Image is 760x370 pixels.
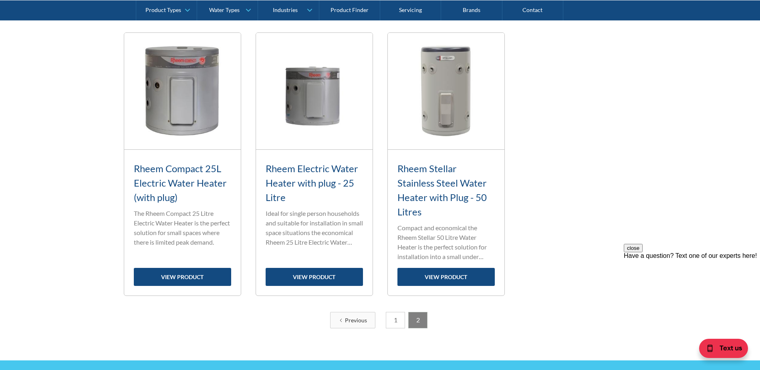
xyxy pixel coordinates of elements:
[124,312,637,328] div: List
[397,268,495,286] a: view product
[397,161,495,219] h3: Rheem Stellar Stainless Steel Water Heater with Plug - 50 Litres
[388,33,504,149] img: Rheem Stellar Stainless Steel Water Heater with Plug - 50 Litres
[134,268,231,286] a: view product
[134,161,231,205] h3: Rheem Compact 25L Electric Water Heater (with plug)
[145,6,181,13] div: Product Types
[134,209,231,247] p: The Rheem Compact 25 Litre Electric Water Heater is the perfect solution for small spaces where t...
[256,33,373,149] img: Rheem Electric Water Heater with plug - 25 Litre
[680,330,760,370] iframe: podium webchat widget bubble
[386,312,405,328] a: 1
[266,209,363,247] p: Ideal for single person households and suitable for installation in small space situations the ec...
[345,316,367,324] div: Previous
[266,268,363,286] a: view product
[397,223,495,261] p: Compact and economical the Rheem Stellar 50 Litre Water Heater is the perfect solution for instal...
[408,312,427,328] a: 2
[330,312,375,328] a: Previous Page
[266,161,363,205] h3: Rheem Electric Water Heater with plug - 25 Litre
[273,6,298,13] div: Industries
[124,33,241,149] img: Rheem Compact 25L Electric Water Heater (with plug)
[624,244,760,340] iframe: podium webchat widget prompt
[209,6,240,13] div: Water Types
